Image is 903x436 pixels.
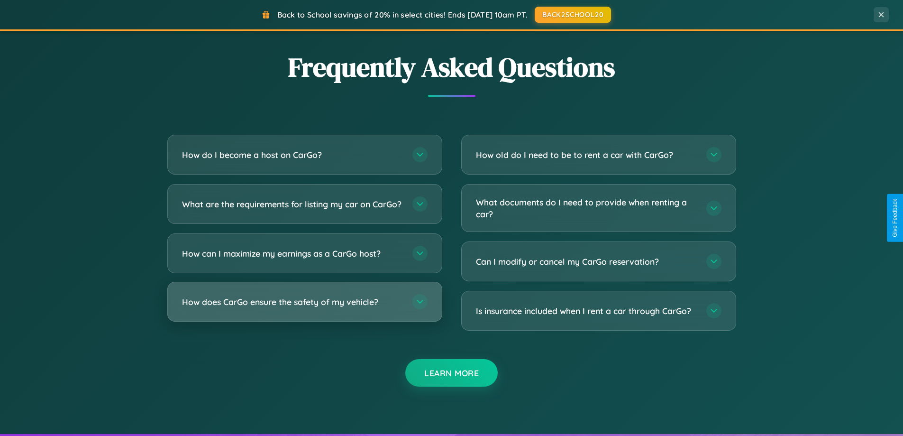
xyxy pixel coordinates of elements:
[476,305,697,317] h3: Is insurance included when I rent a car through CarGo?
[167,49,736,85] h2: Frequently Asked Questions
[476,149,697,161] h3: How old do I need to be to rent a car with CarGo?
[892,199,898,237] div: Give Feedback
[182,296,403,308] h3: How does CarGo ensure the safety of my vehicle?
[182,198,403,210] h3: What are the requirements for listing my car on CarGo?
[535,7,611,23] button: BACK2SCHOOL20
[476,256,697,268] h3: Can I modify or cancel my CarGo reservation?
[476,196,697,220] h3: What documents do I need to provide when renting a car?
[277,10,528,19] span: Back to School savings of 20% in select cities! Ends [DATE] 10am PT.
[182,248,403,260] h3: How can I maximize my earnings as a CarGo host?
[405,359,498,387] button: Learn More
[182,149,403,161] h3: How do I become a host on CarGo?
